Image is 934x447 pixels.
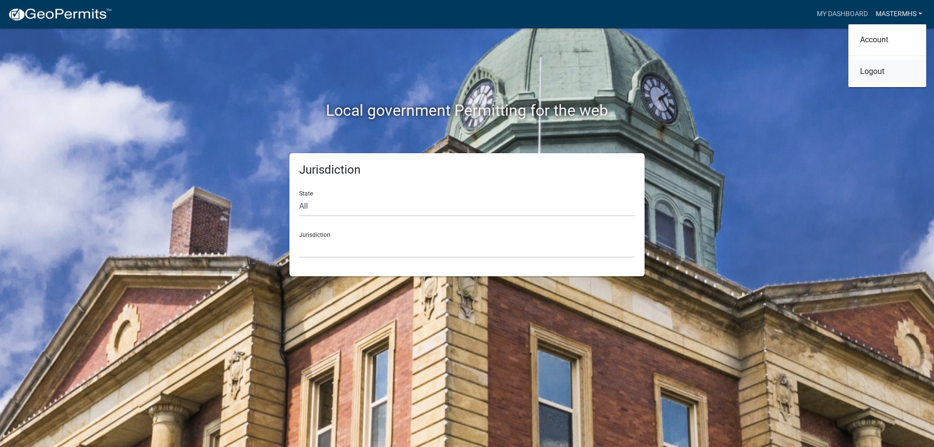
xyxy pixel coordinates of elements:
[848,28,926,52] a: Account
[813,5,872,23] a: My Dashboard
[197,101,737,120] h2: Local government Permitting for the web
[872,5,926,23] a: MasterMHS
[299,163,635,177] h5: Jurisdiction
[848,24,926,87] div: MasterMHS
[848,60,926,83] a: Logout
